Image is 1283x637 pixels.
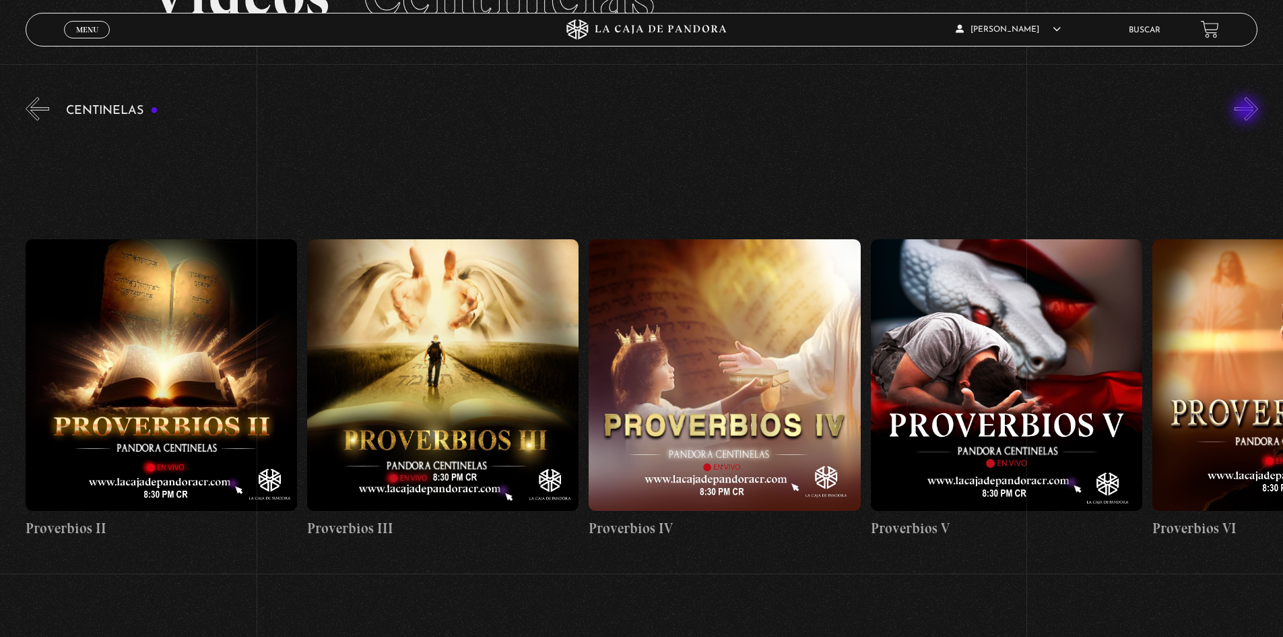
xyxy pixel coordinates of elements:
[71,37,103,47] span: Cerrar
[26,518,297,539] h4: Proverbios II
[589,518,860,539] h4: Proverbios IV
[956,26,1061,34] span: [PERSON_NAME]
[871,518,1142,539] h4: Proverbios V
[76,26,98,34] span: Menu
[1201,20,1219,38] a: View your shopping cart
[307,518,579,539] h4: Proverbios III
[1235,97,1258,121] button: Next
[66,104,158,117] h3: Centinelas
[26,97,49,121] button: Previous
[1129,26,1160,34] a: Buscar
